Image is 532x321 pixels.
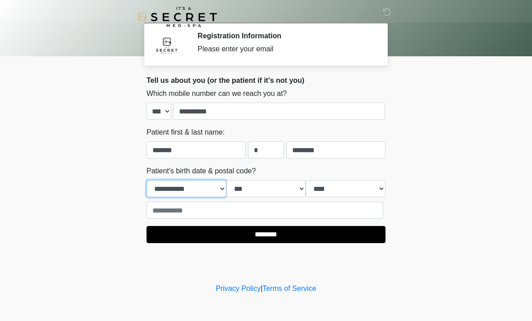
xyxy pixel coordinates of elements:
a: Privacy Policy [216,285,261,292]
label: Which mobile number can we reach you at? [147,88,287,99]
h2: Registration Information [197,32,372,40]
h2: Tell us about you (or the patient if it's not you) [147,76,385,85]
img: Agent Avatar [153,32,180,59]
img: It's A Secret Med Spa Logo [138,7,217,27]
a: Terms of Service [262,285,316,292]
label: Patient first & last name: [147,127,225,138]
label: Patient's birth date & postal code? [147,166,256,176]
div: Please enter your email [197,44,372,54]
a: | [261,285,262,292]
